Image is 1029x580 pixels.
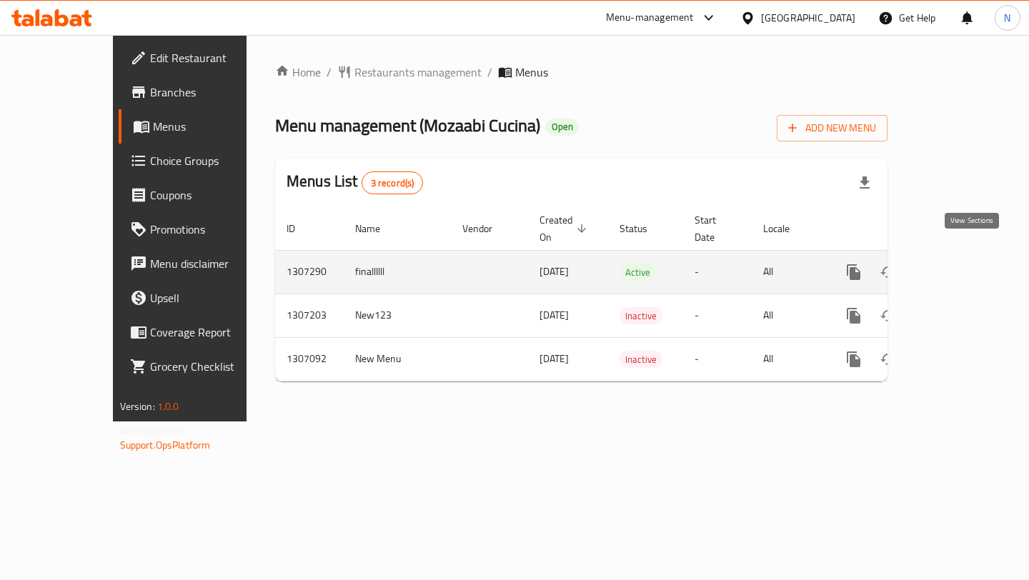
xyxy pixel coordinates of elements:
span: Menu management ( Mozaabi Cucina ) [275,109,540,141]
button: more [837,299,871,333]
span: N [1004,10,1010,26]
span: 3 record(s) [362,176,423,190]
td: 1307290 [275,250,344,294]
td: New123 [344,294,451,337]
span: Branches [150,84,273,101]
a: Branches [119,75,284,109]
nav: breadcrumb [275,64,888,81]
span: Coupons [150,186,273,204]
a: Upsell [119,281,284,315]
span: Edit Restaurant [150,49,273,66]
td: - [683,337,752,381]
a: Coverage Report [119,315,284,349]
div: Open [546,119,579,136]
td: - [683,294,752,337]
td: New Menu [344,337,451,381]
th: Actions [825,207,985,251]
span: Restaurants management [354,64,482,81]
button: Add New Menu [777,115,888,141]
span: Version: [120,397,155,416]
span: [DATE] [540,306,569,324]
button: Change Status [871,342,905,376]
td: All [752,337,825,381]
span: Coverage Report [150,324,273,341]
span: Grocery Checklist [150,358,273,375]
button: more [837,342,871,376]
a: Promotions [119,212,284,246]
a: Support.OpsPlatform [120,436,211,454]
div: Export file [847,166,882,200]
td: All [752,250,825,294]
div: [GEOGRAPHIC_DATA] [761,10,855,26]
a: Grocery Checklist [119,349,284,384]
span: Choice Groups [150,152,273,169]
button: more [837,255,871,289]
div: Menu-management [606,9,694,26]
span: Vendor [462,220,511,237]
table: enhanced table [275,207,985,381]
span: Open [546,121,579,133]
span: Add New Menu [788,119,876,137]
button: Change Status [871,299,905,333]
span: Menu disclaimer [150,255,273,272]
span: Start Date [695,211,735,246]
a: Home [275,64,321,81]
span: Inactive [620,308,662,324]
span: 1.0.0 [157,397,179,416]
li: / [327,64,332,81]
span: Locale [763,220,808,237]
span: Get support on: [120,421,186,440]
span: Inactive [620,351,662,368]
td: - [683,250,752,294]
span: Promotions [150,221,273,238]
div: Total records count [362,171,424,194]
a: Restaurants management [337,64,482,81]
a: Menus [119,109,284,144]
span: Menus [153,118,273,135]
h2: Menus List [287,171,423,194]
li: / [487,64,492,81]
a: Coupons [119,178,284,212]
span: [DATE] [540,262,569,281]
td: 1307203 [275,294,344,337]
a: Menu disclaimer [119,246,284,281]
span: Created On [540,211,591,246]
td: 1307092 [275,337,344,381]
a: Choice Groups [119,144,284,178]
a: Edit Restaurant [119,41,284,75]
span: [DATE] [540,349,569,368]
span: Name [355,220,399,237]
button: Change Status [871,255,905,289]
span: ID [287,220,314,237]
td: finallllll [344,250,451,294]
span: Active [620,264,656,281]
span: Status [620,220,666,237]
span: Upsell [150,289,273,306]
span: Menus [515,64,548,81]
td: All [752,294,825,337]
div: Inactive [620,351,662,368]
div: Inactive [620,307,662,324]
